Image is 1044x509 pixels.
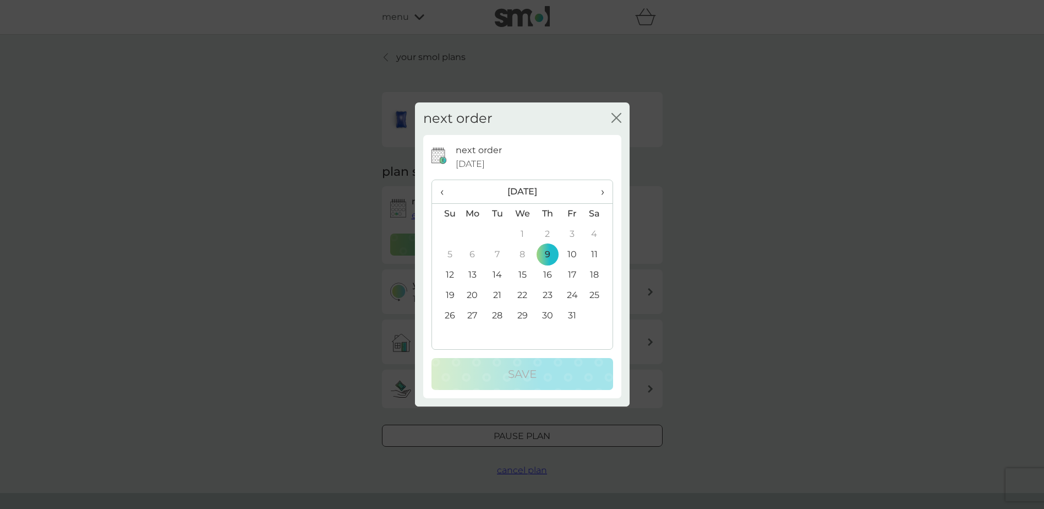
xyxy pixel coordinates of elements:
[485,245,510,265] td: 7
[593,180,604,203] span: ›
[460,203,485,224] th: Mo
[432,265,460,285] td: 12
[611,113,621,124] button: close
[535,265,560,285] td: 16
[535,224,560,245] td: 2
[440,180,452,203] span: ‹
[456,157,485,171] span: [DATE]
[460,180,585,204] th: [DATE]
[560,265,584,285] td: 17
[432,245,460,265] td: 5
[560,306,584,326] td: 31
[535,306,560,326] td: 30
[584,245,612,265] td: 11
[432,306,460,326] td: 26
[560,203,584,224] th: Fr
[510,203,535,224] th: We
[485,306,510,326] td: 28
[485,265,510,285] td: 14
[510,306,535,326] td: 29
[584,265,612,285] td: 18
[485,285,510,306] td: 21
[508,365,537,383] p: Save
[510,224,535,245] td: 1
[510,245,535,265] td: 8
[560,245,584,265] td: 10
[485,203,510,224] th: Tu
[560,224,584,245] td: 3
[584,203,612,224] th: Sa
[510,265,535,285] td: 15
[535,203,560,224] th: Th
[460,306,485,326] td: 27
[535,285,560,306] td: 23
[460,285,485,306] td: 20
[431,358,613,390] button: Save
[432,285,460,306] td: 19
[432,203,460,224] th: Su
[423,111,493,127] h2: next order
[584,285,612,306] td: 25
[535,245,560,265] td: 9
[456,143,502,158] p: next order
[510,285,535,306] td: 22
[584,224,612,245] td: 4
[560,285,584,306] td: 24
[460,245,485,265] td: 6
[460,265,485,285] td: 13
